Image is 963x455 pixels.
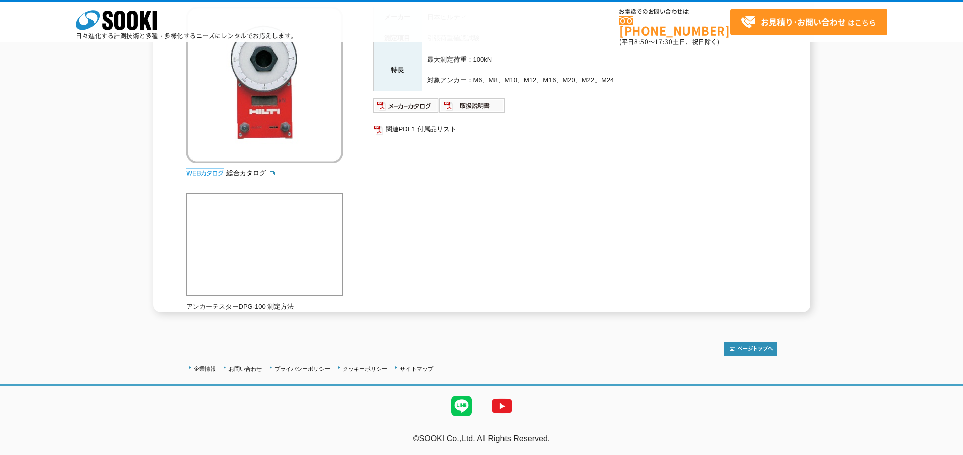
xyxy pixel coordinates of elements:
[741,15,876,30] span: はこちら
[373,123,777,136] a: 関連PDF1 付属品リスト
[619,16,730,36] a: [PHONE_NUMBER]
[76,33,297,39] p: 日々進化する計測技術と多種・多様化するニーズにレンタルでお応えします。
[400,366,433,372] a: サイトマップ
[724,342,777,356] img: トップページへ
[186,301,343,312] p: アンカーテスターDPG-100 測定方法
[482,386,522,426] img: YouTube
[924,445,963,453] a: テストMail
[274,366,330,372] a: プライバシーポリシー
[373,97,439,114] img: メーカーカタログ
[226,169,276,177] a: 総合カタログ
[373,49,422,91] th: 特長
[422,49,777,91] td: 最大測定荷重：100kN 対象アンカー：M6、M8、M10、M12、M16、M20、M22、M24
[439,104,506,112] a: 取扱説明書
[439,97,506,114] img: 取扱説明書
[730,9,887,35] a: お見積り･お問い合わせはこちら
[186,7,343,163] img: アンカーテスター DPG100
[343,366,387,372] a: クッキーポリシー
[761,16,846,28] strong: お見積り･お問い合わせ
[441,386,482,426] img: LINE
[634,37,649,46] span: 8:50
[655,37,673,46] span: 17:30
[619,9,730,15] span: お電話でのお問い合わせは
[228,366,262,372] a: お問い合わせ
[194,366,216,372] a: 企業情報
[619,37,719,46] span: (平日 ～ 土日、祝日除く)
[186,168,224,178] img: webカタログ
[373,104,439,112] a: メーカーカタログ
